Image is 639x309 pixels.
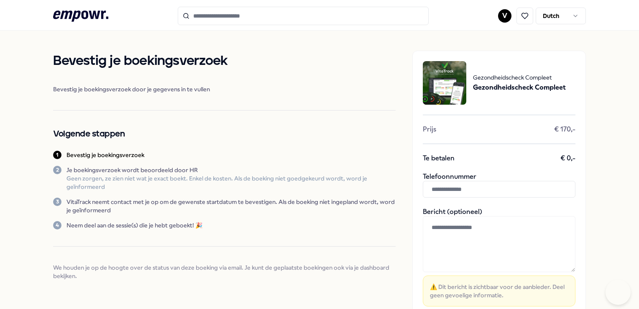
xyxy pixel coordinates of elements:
[53,166,61,174] div: 2
[423,154,455,162] span: Te betalen
[53,85,395,93] span: Bevestig je boekingsverzoek door je gegevens in te vullen
[66,151,144,159] p: Bevestig je boekingsverzoek
[53,198,61,206] div: 3
[560,154,575,162] span: € 0,-
[423,208,575,306] div: Bericht (optioneel)
[53,263,395,280] span: We houden je op de hoogte over de status van deze boeking via email. Je kunt de geplaatste boekin...
[423,173,575,198] div: Telefoonnummer
[473,73,566,82] span: Gezondheidscheck Compleet
[473,82,566,93] span: Gezondheidscheck Compleet
[178,7,429,25] input: Search for products, categories or subcategories
[606,280,631,305] iframe: Help Scout Beacon - Open
[554,125,575,134] span: € 170,-
[53,151,61,159] div: 1
[66,221,202,229] p: Neem deel aan de sessie(s) die je hebt geboekt! 🎉
[66,198,395,214] p: VitaTrack neemt contact met je op om de gewenste startdatum te bevestigen. Als de boeking niet in...
[430,283,568,299] span: ⚠️ Dit bericht is zichtbaar voor de aanbieder. Deel geen gevoelige informatie.
[66,166,395,174] p: Je boekingsverzoek wordt beoordeeld door HR
[66,174,395,191] p: Geen zorgen, ze zien niet wat je exact boekt. Enkel de kosten. Als de boeking niet goedgekeurd wo...
[423,61,466,105] img: package image
[423,125,436,134] span: Prijs
[498,9,511,23] button: V
[53,127,395,141] h2: Volgende stappen
[53,51,395,72] h1: Bevestig je boekingsverzoek
[53,221,61,229] div: 4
